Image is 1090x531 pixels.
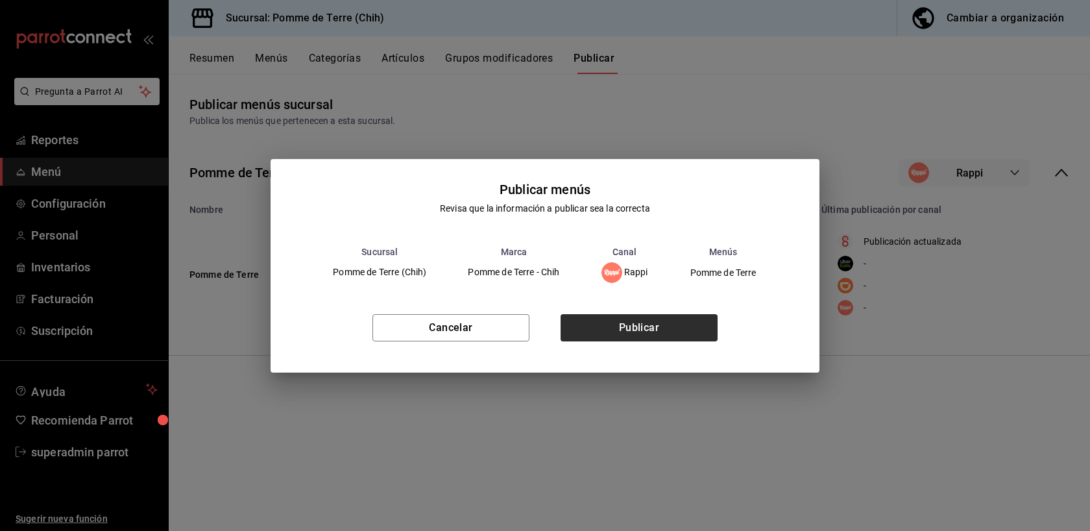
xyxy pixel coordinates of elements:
div: Publicar menús [500,180,590,199]
span: Pomme de Terre [690,268,757,277]
th: Menús [669,247,778,257]
th: Canal [581,247,669,257]
div: Rappi [601,262,648,283]
div: Revisa que la información a publicar sea la correcta [440,202,650,216]
button: Cancelar [372,314,529,341]
th: Marca [447,247,580,257]
th: Sucursal [312,247,447,257]
td: Pomme de Terre - Chih [447,257,580,288]
td: Pomme de Terre (Chih) [312,257,447,288]
button: Publicar [561,314,718,341]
